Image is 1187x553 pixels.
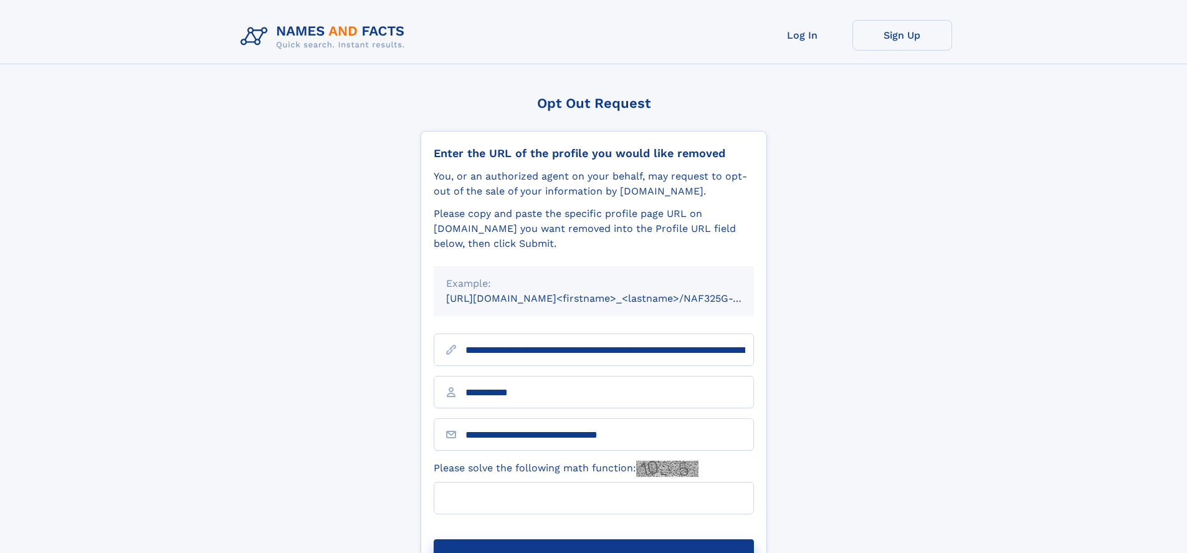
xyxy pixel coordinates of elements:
[434,169,754,199] div: You, or an authorized agent on your behalf, may request to opt-out of the sale of your informatio...
[434,147,754,160] div: Enter the URL of the profile you would like removed
[434,461,698,477] label: Please solve the following math function:
[236,20,415,54] img: Logo Names and Facts
[421,95,767,111] div: Opt Out Request
[446,292,778,304] small: [URL][DOMAIN_NAME]<firstname>_<lastname>/NAF325G-xxxxxxxx
[434,206,754,251] div: Please copy and paste the specific profile page URL on [DOMAIN_NAME] you want removed into the Pr...
[753,20,852,50] a: Log In
[446,276,741,291] div: Example:
[852,20,952,50] a: Sign Up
